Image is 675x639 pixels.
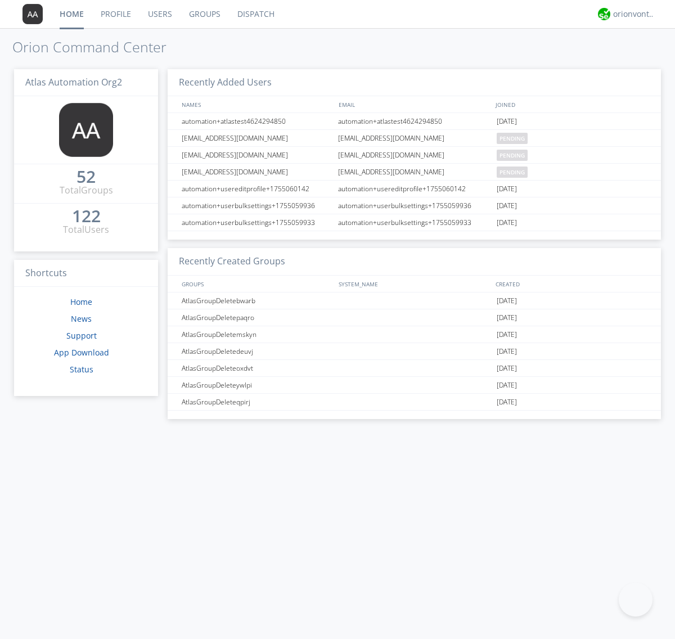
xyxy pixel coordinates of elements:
div: [EMAIL_ADDRESS][DOMAIN_NAME] [335,147,494,163]
a: AtlasGroupDeleteoxdvt[DATE] [168,360,661,377]
div: automation+userbulksettings+1755059936 [179,197,335,214]
span: [DATE] [497,360,517,377]
div: orionvontas+atlas+automation+org2 [613,8,655,20]
span: [DATE] [497,181,517,197]
div: AtlasGroupDeletemskyn [179,326,335,343]
a: Status [70,364,93,375]
div: [EMAIL_ADDRESS][DOMAIN_NAME] [179,147,335,163]
iframe: Toggle Customer Support [619,583,652,616]
a: 122 [72,210,101,223]
span: [DATE] [497,197,517,214]
div: CREATED [493,276,650,292]
h3: Recently Created Groups [168,248,661,276]
div: AtlasGroupDeletepaqro [179,309,335,326]
div: EMAIL [336,96,493,112]
img: 373638.png [22,4,43,24]
div: NAMES [179,96,333,112]
img: 29d36aed6fa347d5a1537e7736e6aa13 [598,8,610,20]
a: News [71,313,92,324]
a: 52 [76,171,96,184]
a: AtlasGroupDeletemskyn[DATE] [168,326,661,343]
img: 373638.png [59,103,113,157]
div: automation+userbulksettings+1755059936 [335,197,494,214]
span: [DATE] [497,394,517,411]
a: [EMAIL_ADDRESS][DOMAIN_NAME][EMAIL_ADDRESS][DOMAIN_NAME]pending [168,164,661,181]
a: AtlasGroupDeleteywlpi[DATE] [168,377,661,394]
div: [EMAIL_ADDRESS][DOMAIN_NAME] [335,130,494,146]
span: [DATE] [497,292,517,309]
span: Atlas Automation Org2 [25,76,122,88]
div: AtlasGroupDeletebwarb [179,292,335,309]
div: automation+usereditprofile+1755060142 [179,181,335,197]
a: automation+atlastest4624294850automation+atlastest4624294850[DATE] [168,113,661,130]
div: automation+userbulksettings+1755059933 [179,214,335,231]
a: AtlasGroupDeleteqpirj[DATE] [168,394,661,411]
div: 52 [76,171,96,182]
span: [DATE] [497,309,517,326]
div: JOINED [493,96,650,112]
div: automation+userbulksettings+1755059933 [335,214,494,231]
div: [EMAIL_ADDRESS][DOMAIN_NAME] [179,130,335,146]
div: AtlasGroupDeletedeuvj [179,343,335,359]
span: [DATE] [497,377,517,394]
h3: Recently Added Users [168,69,661,97]
div: AtlasGroupDeleteywlpi [179,377,335,393]
a: Home [70,296,92,307]
div: AtlasGroupDeleteqpirj [179,394,335,410]
span: pending [497,166,528,178]
div: AtlasGroupDeleteoxdvt [179,360,335,376]
span: pending [497,150,528,161]
span: [DATE] [497,343,517,360]
a: automation+userbulksettings+1755059936automation+userbulksettings+1755059936[DATE] [168,197,661,214]
span: [DATE] [497,113,517,130]
span: [DATE] [497,326,517,343]
div: Total Users [63,223,109,236]
div: GROUPS [179,276,333,292]
span: pending [497,133,528,144]
a: App Download [54,347,109,358]
div: automation+usereditprofile+1755060142 [335,181,494,197]
a: Support [66,330,97,341]
span: [DATE] [497,214,517,231]
div: automation+atlastest4624294850 [335,113,494,129]
div: 122 [72,210,101,222]
div: SYSTEM_NAME [336,276,493,292]
a: [EMAIL_ADDRESS][DOMAIN_NAME][EMAIL_ADDRESS][DOMAIN_NAME]pending [168,130,661,147]
a: AtlasGroupDeletedeuvj[DATE] [168,343,661,360]
a: automation+userbulksettings+1755059933automation+userbulksettings+1755059933[DATE] [168,214,661,231]
div: [EMAIL_ADDRESS][DOMAIN_NAME] [335,164,494,180]
div: Total Groups [60,184,113,197]
a: automation+usereditprofile+1755060142automation+usereditprofile+1755060142[DATE] [168,181,661,197]
a: [EMAIL_ADDRESS][DOMAIN_NAME][EMAIL_ADDRESS][DOMAIN_NAME]pending [168,147,661,164]
a: AtlasGroupDeletepaqro[DATE] [168,309,661,326]
a: AtlasGroupDeletebwarb[DATE] [168,292,661,309]
h3: Shortcuts [14,260,158,287]
div: [EMAIL_ADDRESS][DOMAIN_NAME] [179,164,335,180]
div: automation+atlastest4624294850 [179,113,335,129]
